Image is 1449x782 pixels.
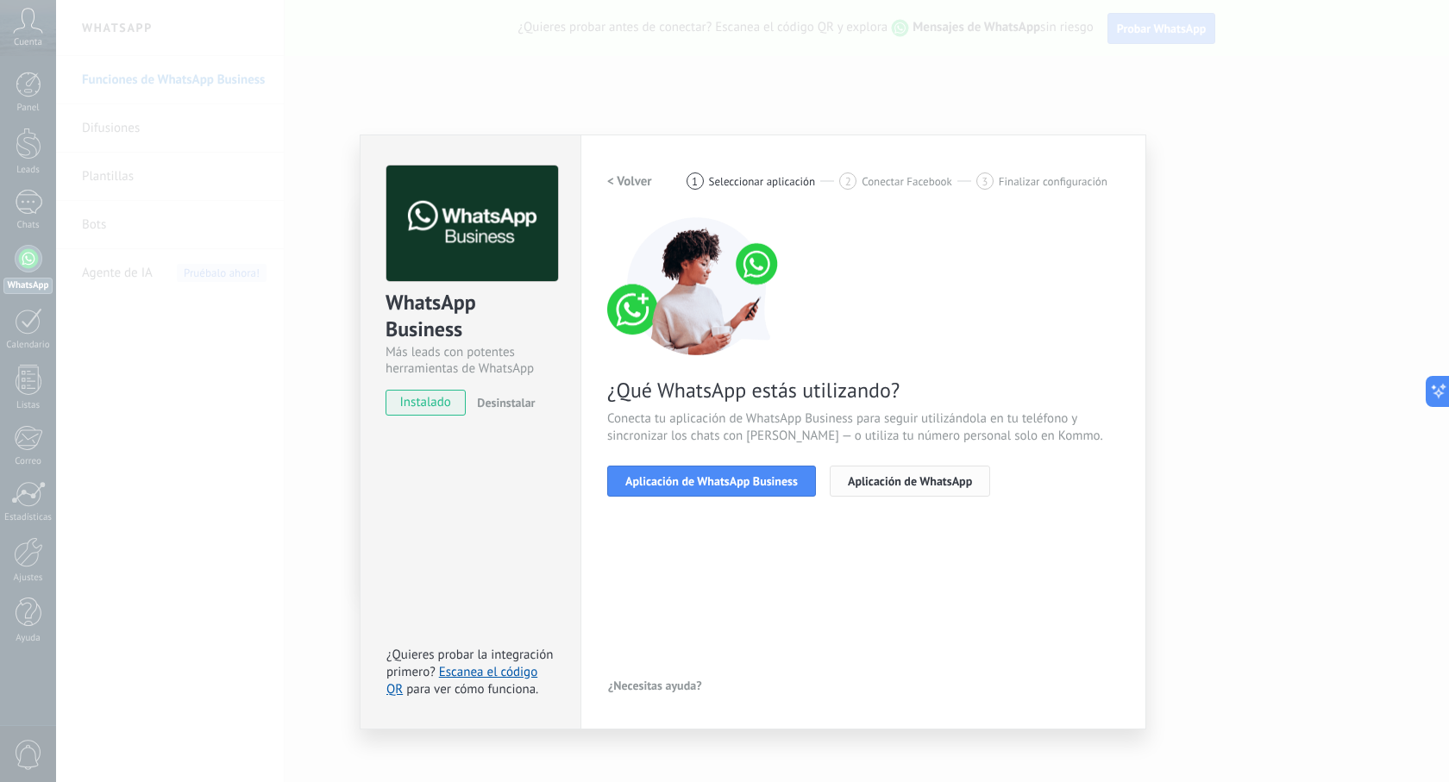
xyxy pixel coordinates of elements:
span: 2 [845,174,851,189]
span: para ver cómo funciona. [406,681,538,698]
div: WhatsApp Business [386,289,555,344]
span: Seleccionar aplicación [709,175,816,188]
span: Conecta tu aplicación de WhatsApp Business para seguir utilizándola en tu teléfono y sincronizar ... [607,410,1120,445]
span: Aplicación de WhatsApp Business [625,475,798,487]
span: ¿Necesitas ayuda? [608,679,702,691]
a: Escanea el código QR [386,664,537,698]
span: ¿Qué WhatsApp estás utilizando? [607,377,1120,404]
img: connect number [607,217,788,355]
button: Aplicación de WhatsApp [830,466,990,497]
h2: < Volver [607,173,652,190]
button: < Volver [607,166,652,197]
span: Desinstalar [477,395,535,410]
button: ¿Necesitas ayuda? [607,673,703,698]
span: 1 [692,174,698,189]
span: ¿Quieres probar la integración primero? [386,647,554,680]
span: Finalizar configuración [999,175,1107,188]
div: Más leads con potentes herramientas de WhatsApp [386,344,555,377]
span: instalado [386,390,465,416]
span: Conectar Facebook [862,175,952,188]
span: 3 [982,174,988,189]
span: Aplicación de WhatsApp [848,475,972,487]
button: Aplicación de WhatsApp Business [607,466,816,497]
button: Desinstalar [470,390,535,416]
img: logo_main.png [386,166,558,282]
